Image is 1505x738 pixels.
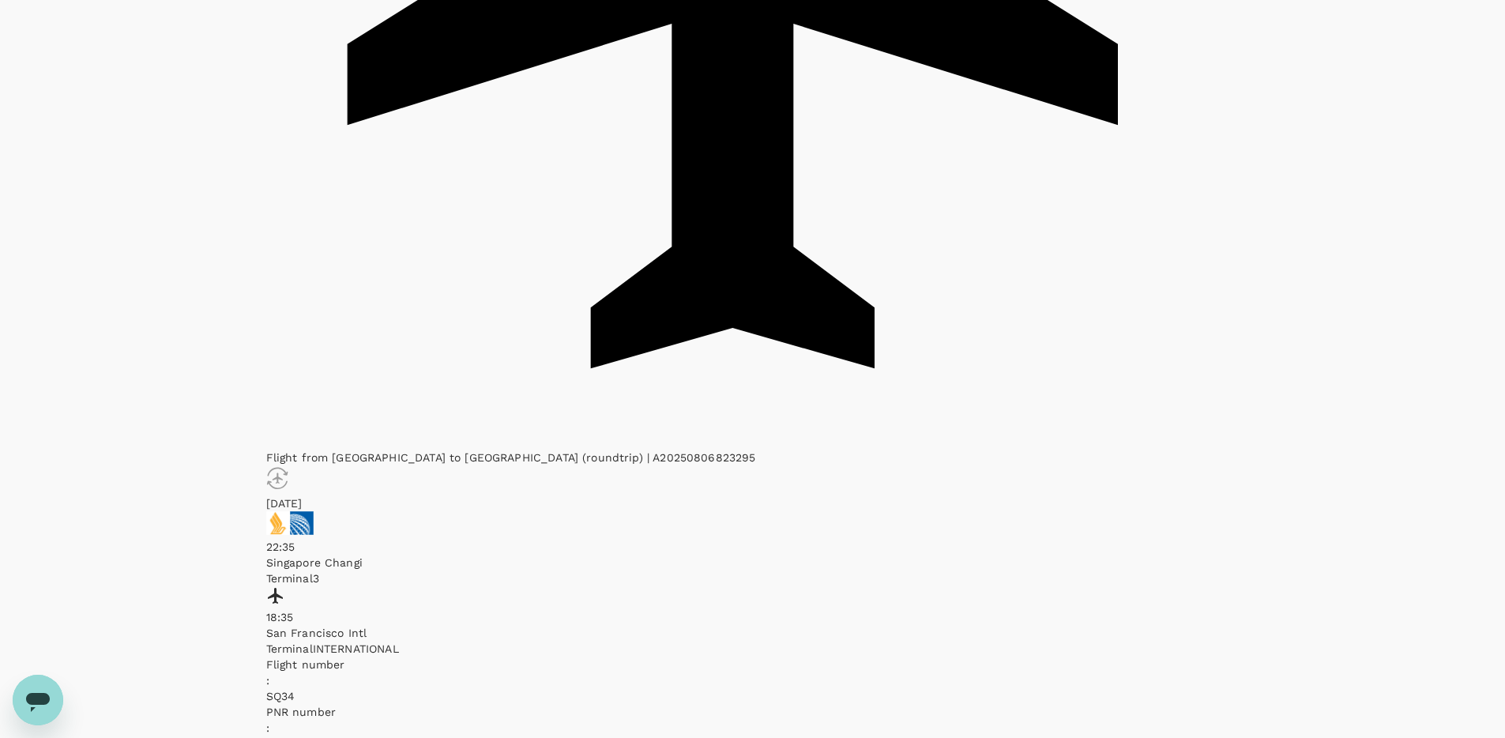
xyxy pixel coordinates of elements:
[266,495,1240,511] p: [DATE]
[653,451,755,464] span: A20250806823295
[266,609,1240,625] p: 18:35
[266,539,1240,555] p: 22:35
[266,450,1240,465] p: Flight from [GEOGRAPHIC_DATA] to [GEOGRAPHIC_DATA] (roundtrip)
[266,688,1240,704] p: SQ 34
[266,641,1240,657] p: Terminal INTERNATIONAL
[266,704,1240,720] p: PNR number
[266,555,1240,570] p: Singapore Changi
[266,657,1240,672] p: Flight number
[290,511,314,535] img: United Airlines
[266,625,1240,641] p: San Francisco Intl
[266,511,290,535] img: Singapore Airlines
[266,720,1240,736] p: :
[647,451,649,464] span: |
[13,675,63,725] iframe: Button to launch messaging window
[266,570,1240,586] p: Terminal 3
[266,672,1240,688] p: :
